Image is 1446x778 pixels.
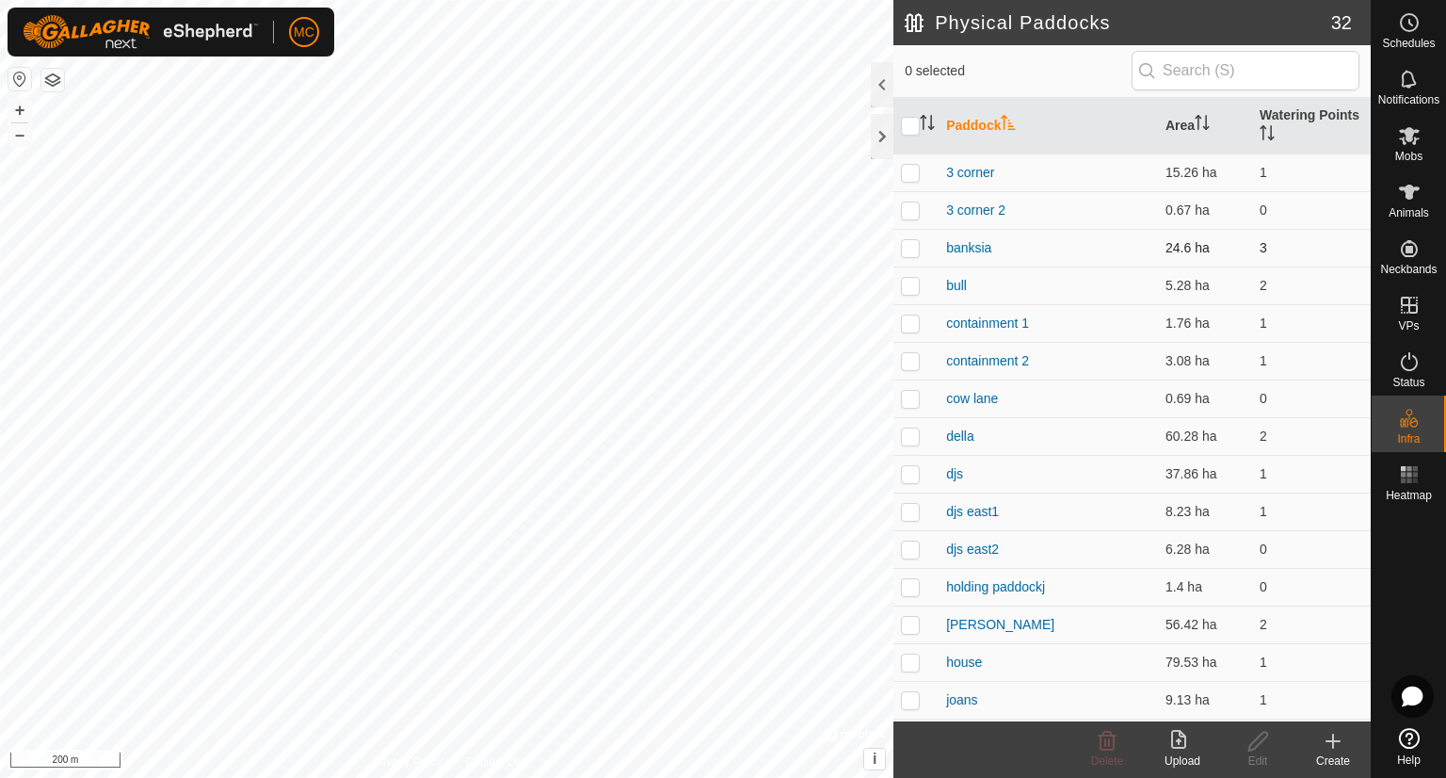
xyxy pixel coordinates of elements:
span: Animals [1389,207,1429,219]
span: Help [1397,754,1421,766]
td: 1.4 ha [1158,568,1252,606]
td: 15.26 ha [1158,154,1252,191]
a: cow lane [946,391,998,406]
a: djs east2 [946,542,999,557]
span: VPs [1398,320,1419,332]
span: Neckbands [1380,264,1437,275]
a: della [946,429,974,444]
a: Contact Us [465,754,521,770]
td: 1 [1252,304,1371,342]
td: 56.42 ha [1158,606,1252,643]
td: 0 [1252,191,1371,229]
td: 1.76 ha [1158,304,1252,342]
td: 1 [1252,455,1371,493]
td: 1 [1252,342,1371,380]
div: Create [1295,753,1371,770]
td: 0 [1252,380,1371,417]
div: Upload [1145,753,1220,770]
p-sorticon: Activate to sort [1260,128,1275,143]
td: 37.86 ha [1158,455,1252,493]
td: 1 [1252,681,1371,719]
button: + [8,99,31,122]
td: 0.69 ha [1158,380,1252,417]
td: 6.28 ha [1158,530,1252,568]
td: 24.6 ha [1158,229,1252,267]
a: containment 1 [946,316,1029,331]
td: 2 [1252,267,1371,304]
td: 5.28 ha [1158,267,1252,304]
td: 9.13 ha [1158,681,1252,719]
a: banksia [946,240,991,255]
a: Help [1372,721,1446,773]
button: Map Layers [41,69,64,91]
a: 3 corner 2 [946,203,1005,218]
th: Watering Points [1252,98,1371,154]
span: Notifications [1378,94,1439,105]
span: Mobs [1395,151,1422,162]
span: Heatmap [1386,490,1432,501]
th: Area [1158,98,1252,154]
span: 32 [1331,8,1352,37]
a: Privacy Policy [373,754,443,770]
a: [PERSON_NAME] [946,617,1054,632]
a: holding paddockj [946,579,1045,594]
input: Search (S) [1132,51,1359,90]
td: 0.49 ha [1158,719,1252,756]
p-sorticon: Activate to sort [1195,118,1210,133]
span: Schedules [1382,38,1435,49]
td: 0 [1252,568,1371,606]
p-sorticon: Activate to sort [1001,118,1016,133]
a: 3 corner [946,165,994,180]
span: Status [1392,377,1424,388]
td: 60.28 ha [1158,417,1252,455]
td: 8.23 ha [1158,493,1252,530]
span: Infra [1397,433,1420,445]
span: Delete [1091,754,1124,768]
span: MC [294,23,314,42]
td: 1 [1252,493,1371,530]
a: djs east1 [946,504,999,519]
td: 1 [1252,154,1371,191]
h2: Physical Paddocks [905,11,1331,34]
p-sorticon: Activate to sort [920,118,935,133]
span: i [873,751,876,767]
button: – [8,123,31,146]
th: Paddock [939,98,1158,154]
a: containment 2 [946,353,1029,368]
td: 79.53 ha [1158,643,1252,681]
td: 0.67 ha [1158,191,1252,229]
td: 0 [1252,719,1371,756]
span: 0 selected [905,61,1132,81]
a: house [946,655,982,670]
button: Reset Map [8,68,31,90]
button: i [864,749,885,770]
a: bull [946,278,967,293]
a: joans [946,692,977,707]
td: 2 [1252,417,1371,455]
img: Gallagher Logo [23,15,258,49]
td: 3.08 ha [1158,342,1252,380]
td: 3 [1252,229,1371,267]
td: 2 [1252,606,1371,643]
a: djs [946,466,963,481]
td: 0 [1252,530,1371,568]
div: Edit [1220,753,1295,770]
td: 1 [1252,643,1371,681]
